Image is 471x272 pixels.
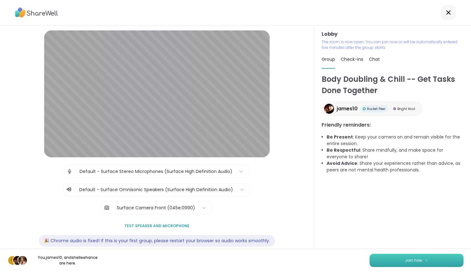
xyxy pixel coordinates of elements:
img: Rocket Peer [363,107,366,110]
b: Avoid Advice [327,160,357,166]
span: james10 [337,105,358,112]
h1: Body Doubling & Chill -- Get Tasks Done Together [322,74,463,96]
span: | [112,201,114,214]
span: Chat [369,56,380,62]
li: : Share your experiences rather than advice, as peers are not mental health professionals. [327,160,463,173]
span: Check-ins [341,56,363,62]
span: | [75,186,76,193]
span: Bright Host [397,107,415,111]
h3: Lobby [322,30,463,38]
span: Join now [405,258,422,263]
img: Camera [104,201,110,214]
h3: Friendly reminders: [322,121,463,129]
span: Group [322,56,335,62]
p: You, james10 , and shelleehance are here. [33,255,103,266]
span: | [75,165,76,178]
button: Test speaker and microphone [122,219,192,233]
img: Bright Host [393,107,396,110]
div: Surface Camera Front (045e:0990) [117,205,195,211]
p: The room is now open. You can join now or will be automatically entered five minutes after the gr... [322,39,463,50]
li: : Share mindfully, and make space for everyone to share! [327,147,463,160]
div: 🎉 Chrome audio is fixed! If this is your first group, please restart your browser so audio works ... [39,235,275,247]
div: Default - Surface Stereo Microphones (Surface High Definition Audio) [80,168,232,175]
b: Be Respectful [327,147,360,153]
img: james10 [324,104,334,114]
span: h [11,256,14,264]
img: shelleehance [18,256,27,265]
span: Rocket Peer [367,107,386,111]
img: ShareWell Logo [15,5,58,20]
b: Be Present [327,134,353,140]
img: james10 [13,256,22,265]
img: Microphone [67,165,72,178]
button: Join now [370,254,463,267]
li: : Keep your camera on and remain visible for the entire session. [327,134,463,147]
a: james10james10Rocket PeerRocket PeerBright HostBright Host [322,101,423,116]
img: ShareWell Logomark [425,259,428,262]
span: Test speaker and microphone [124,223,189,229]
